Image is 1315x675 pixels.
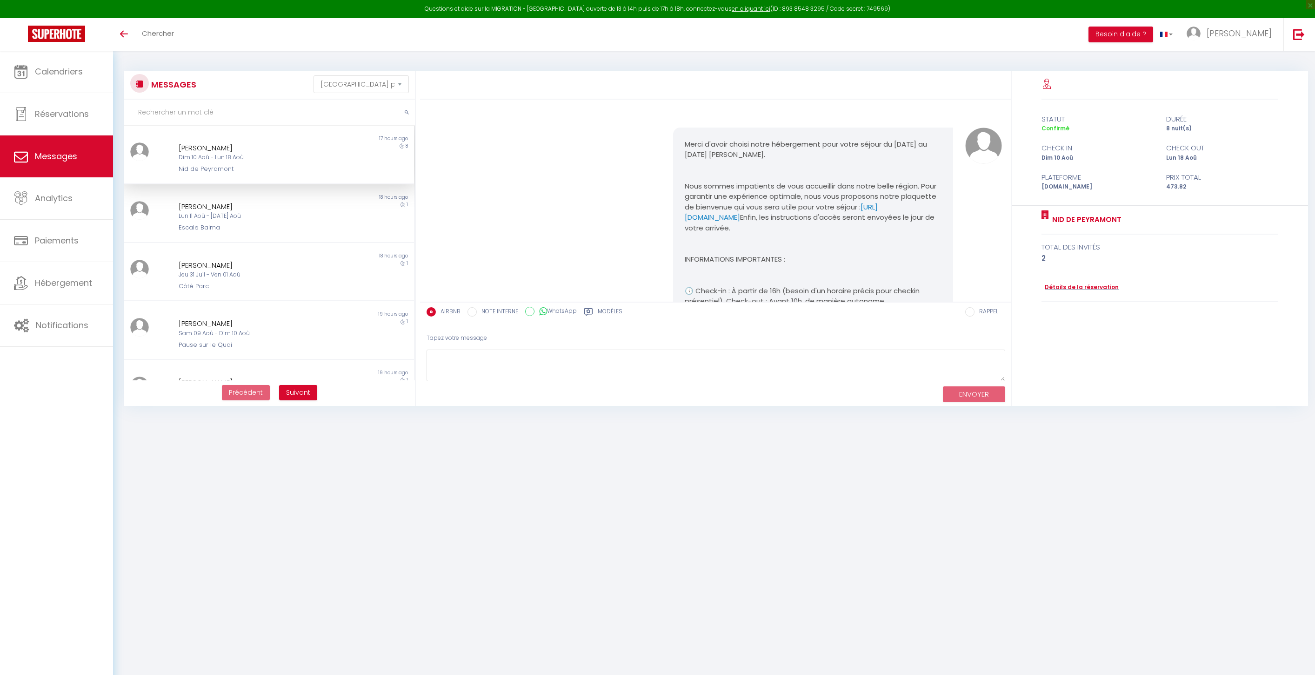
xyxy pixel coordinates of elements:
div: total des invités [1041,242,1278,253]
span: Notifications [36,319,88,331]
img: ... [130,260,149,278]
span: 8 [406,142,408,149]
pre: Merci d'avoir choisi notre hébergement pour votre séjour du [DATE] au [DATE] [PERSON_NAME]. Nous ... [685,139,941,443]
a: Chercher [135,18,181,51]
span: Chercher [142,28,174,38]
div: Sam 09 Aoû - Dim 10 Aoû [179,329,335,338]
div: 2 [1041,253,1278,264]
span: Paiements [35,235,79,246]
div: 17 hours ago [269,135,414,142]
div: 18 hours ago [269,194,414,201]
span: [PERSON_NAME] [1207,27,1272,39]
div: check out [1160,142,1285,154]
span: 1 [407,201,408,208]
div: [PERSON_NAME] [179,377,335,388]
a: ... [PERSON_NAME] [1180,18,1283,51]
div: [PERSON_NAME] [179,318,335,329]
span: 1 [407,260,408,267]
div: statut [1035,114,1160,125]
span: Calendriers [35,66,83,77]
div: 19 hours ago [269,369,414,377]
div: 19 hours ago [269,310,414,318]
div: Escale Balma [179,223,335,232]
div: 473.82 [1160,182,1285,191]
button: Previous [222,385,270,401]
label: NOTE INTERNE [477,307,518,317]
div: Côté Parc [179,282,335,291]
label: RAPPEL [975,307,998,317]
span: Suivant [286,388,310,397]
img: ... [130,318,149,337]
div: durée [1160,114,1285,125]
div: Pause sur le Quai [179,340,335,350]
img: logout [1293,28,1305,40]
a: Nid de Peyramont [1049,214,1121,225]
div: check in [1035,142,1160,154]
span: Confirmé [1041,124,1069,132]
span: Précédent [229,388,263,397]
span: Hébergement [35,277,92,289]
span: Messages [35,150,77,162]
img: ... [1187,27,1201,40]
img: Super Booking [28,26,85,42]
label: AIRBNB [436,307,461,317]
div: [PERSON_NAME] [179,201,335,212]
img: ... [130,201,149,220]
div: Prix total [1160,172,1285,183]
input: Rechercher un mot clé [124,100,415,126]
div: Jeu 31 Juil - Ven 01 Aoû [179,270,335,279]
label: Modèles [598,307,622,319]
span: Analytics [35,192,73,204]
button: ENVOYER [943,386,1005,403]
div: Dim 10 Aoû [1035,154,1160,162]
div: [PERSON_NAME] [179,142,335,154]
label: WhatsApp [534,307,577,317]
div: Nid de Peyramont [179,164,335,174]
div: Lun 11 Aoû - [DATE] Aoû [179,212,335,221]
div: Lun 18 Aoû [1160,154,1285,162]
div: [PERSON_NAME] [179,260,335,271]
img: ... [130,377,149,395]
iframe: LiveChat chat widget [1276,636,1315,675]
button: Next [279,385,317,401]
div: 8 nuit(s) [1160,124,1285,133]
img: ... [130,142,149,161]
a: Détails de la réservation [1041,283,1119,292]
span: 1 [407,318,408,325]
button: Besoin d'aide ? [1088,27,1153,42]
h3: MESSAGES [149,74,196,95]
a: [URL][DOMAIN_NAME] [685,202,878,223]
div: Tapez votre message [427,327,1005,350]
div: Dim 10 Aoû - Lun 18 Aoû [179,153,335,162]
span: Réservations [35,108,89,120]
div: [DOMAIN_NAME] [1035,182,1160,191]
a: en cliquant ici [732,5,770,13]
img: ... [965,128,1001,164]
span: 1 [407,377,408,384]
div: 18 hours ago [269,252,414,260]
div: Plateforme [1035,172,1160,183]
